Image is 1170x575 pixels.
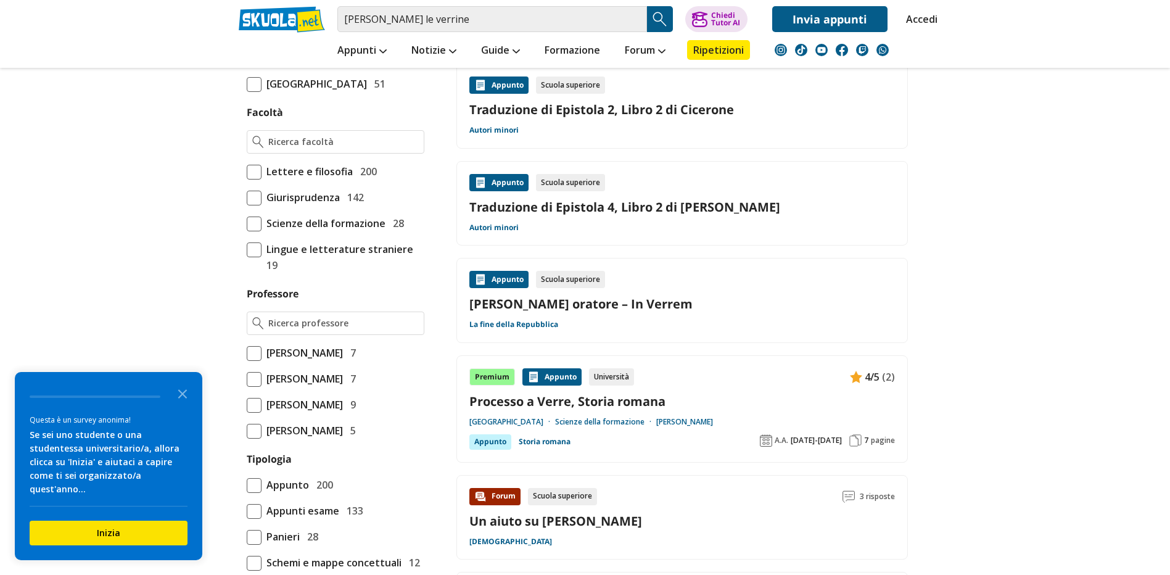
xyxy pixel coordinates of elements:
[408,40,459,62] a: Notizie
[469,101,895,118] a: Traduzione di Epistola 2, Libro 2 di Cicerone
[775,44,787,56] img: instagram
[469,537,552,547] a: [DEMOGRAPHIC_DATA]
[170,381,195,405] button: Close the survey
[262,555,402,571] span: Schemi e mappe concettuali
[469,223,519,233] a: Autori minori
[469,488,521,505] div: Forum
[268,317,418,329] input: Ricerca professore
[30,428,187,496] div: Se sei uno studente o una studentessa universitario/a, allora clicca su 'Inizia' e aiutaci a capi...
[342,503,363,519] span: 133
[247,452,292,466] label: Tipologia
[469,368,515,386] div: Premium
[474,79,487,91] img: Appunti contenuto
[262,503,339,519] span: Appunti esame
[906,6,932,32] a: Accedi
[474,273,487,286] img: Appunti contenuto
[527,371,540,383] img: Appunti contenuto
[542,40,603,62] a: Formazione
[355,163,377,180] span: 200
[775,436,788,445] span: A.A.
[345,397,356,413] span: 9
[262,529,300,545] span: Panieri
[388,215,404,231] span: 28
[302,529,318,545] span: 28
[15,372,202,560] div: Survey
[469,393,895,410] a: Processo a Verre, Storia romana
[268,136,418,148] input: Ricerca facoltà
[647,6,673,32] button: Search Button
[247,105,283,119] label: Facoltà
[651,10,669,28] img: Cerca appunti, riassunti o versioni
[262,215,385,231] span: Scienze della formazione
[871,436,895,445] span: pagine
[469,125,519,135] a: Autori minori
[345,423,356,439] span: 5
[860,488,895,505] span: 3 risposte
[469,434,511,449] div: Appunto
[522,368,582,386] div: Appunto
[469,417,555,427] a: [GEOGRAPHIC_DATA]
[687,40,750,60] a: Ripetizioni
[262,257,278,273] span: 19
[262,189,340,205] span: Giurisprudenza
[876,44,889,56] img: WhatsApp
[589,368,634,386] div: Università
[536,77,605,94] div: Scuola superiore
[262,423,343,439] span: [PERSON_NAME]
[849,434,862,447] img: Pagine
[30,521,187,545] button: Inizia
[536,271,605,288] div: Scuola superiore
[469,77,529,94] div: Appunto
[474,490,487,503] img: Forum contenuto
[369,76,385,92] span: 51
[536,174,605,191] div: Scuola superiore
[836,44,848,56] img: facebook
[252,136,264,148] img: Ricerca facoltà
[262,241,413,257] span: Lingue e letterature straniere
[864,436,868,445] span: 7
[850,371,862,383] img: Appunti contenuto
[469,296,895,312] a: [PERSON_NAME] oratore – In Verrem
[791,436,842,445] span: [DATE]-[DATE]
[262,477,309,493] span: Appunto
[262,76,367,92] span: [GEOGRAPHIC_DATA]
[856,44,868,56] img: twitch
[555,417,656,427] a: Scienze della formazione
[262,163,353,180] span: Lettere e filosofia
[815,44,828,56] img: youtube
[469,174,529,191] div: Appunto
[528,488,597,505] div: Scuola superiore
[252,317,264,329] img: Ricerca professore
[772,6,888,32] a: Invia appunti
[478,40,523,62] a: Guide
[842,490,855,503] img: Commenti lettura
[474,176,487,189] img: Appunti contenuto
[882,369,895,385] span: (2)
[311,477,333,493] span: 200
[469,320,558,329] a: La fine della Repubblica
[622,40,669,62] a: Forum
[469,513,642,529] a: Un aiuto su [PERSON_NAME]
[795,44,807,56] img: tiktok
[342,189,364,205] span: 142
[30,414,187,426] div: Questa è un survey anonima!
[760,434,772,447] img: Anno accademico
[262,371,343,387] span: [PERSON_NAME]
[262,397,343,413] span: [PERSON_NAME]
[656,417,713,427] a: [PERSON_NAME]
[685,6,748,32] button: ChiediTutor AI
[404,555,420,571] span: 12
[345,345,356,361] span: 7
[247,287,299,300] label: Professore
[345,371,356,387] span: 7
[262,345,343,361] span: [PERSON_NAME]
[469,199,895,215] a: Traduzione di Epistola 4, Libro 2 di [PERSON_NAME]
[711,12,740,27] div: Chiedi Tutor AI
[337,6,647,32] input: Cerca appunti, riassunti o versioni
[519,434,571,449] a: Storia romana
[865,369,880,385] span: 4/5
[334,40,390,62] a: Appunti
[469,271,529,288] div: Appunto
